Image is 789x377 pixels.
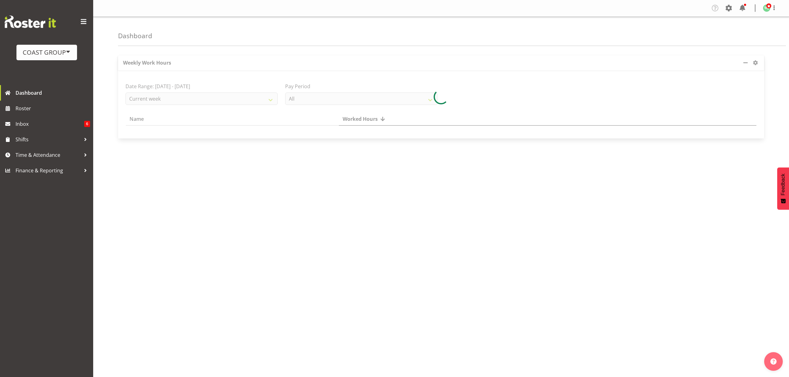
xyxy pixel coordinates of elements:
[16,119,84,129] span: Inbox
[777,167,789,210] button: Feedback - Show survey
[16,104,90,113] span: Roster
[5,16,56,28] img: Rosterit website logo
[16,150,81,160] span: Time & Attendance
[16,135,81,144] span: Shifts
[770,358,777,365] img: help-xxl-2.png
[84,121,90,127] span: 6
[780,174,786,195] span: Feedback
[16,166,81,175] span: Finance & Reporting
[118,32,152,39] h4: Dashboard
[763,4,770,12] img: woojin-jung1017.jpg
[16,88,90,98] span: Dashboard
[23,48,71,57] div: COAST GROUP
